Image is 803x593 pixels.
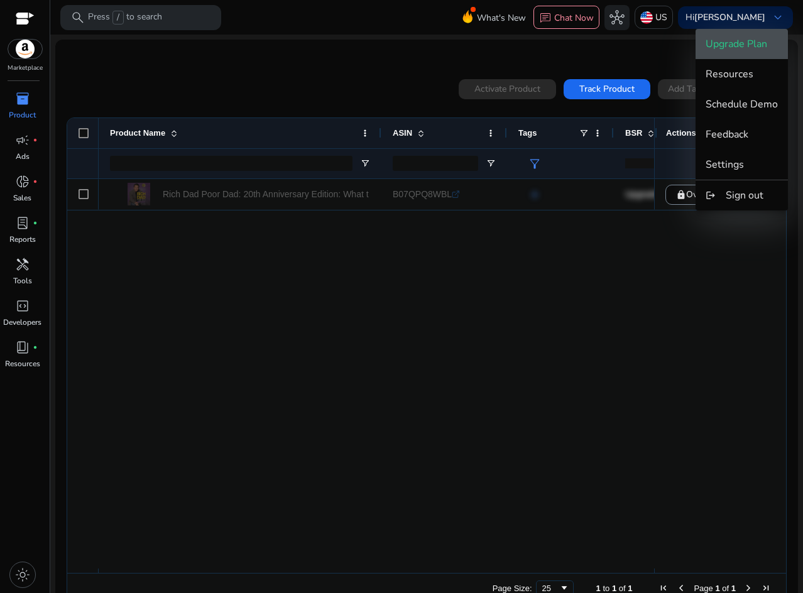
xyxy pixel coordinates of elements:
[726,188,763,202] span: Sign out
[706,128,748,141] span: Feedback
[706,158,744,171] span: Settings
[706,188,716,203] mat-icon: logout
[706,67,753,81] span: Resources
[706,37,767,51] span: Upgrade Plan
[706,97,778,111] span: Schedule Demo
